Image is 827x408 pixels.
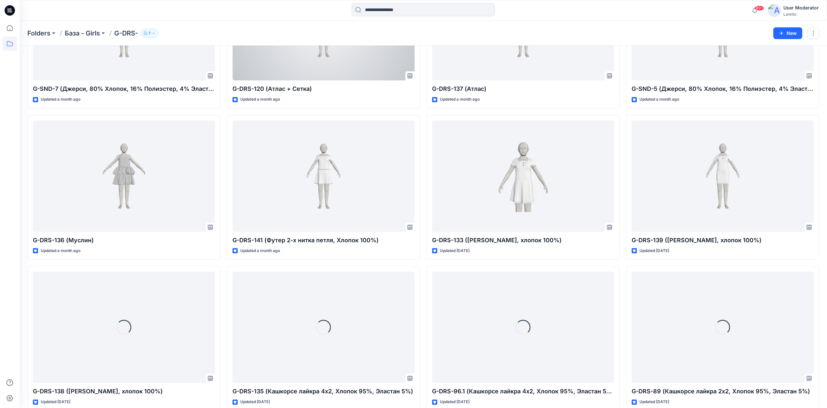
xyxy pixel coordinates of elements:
p: G-DRS-133 ([PERSON_NAME], хлопок 100%) [432,236,614,245]
p: Updated [DATE] [639,247,669,254]
span: 99+ [754,6,764,11]
a: G-DRS-136 (Муслин) [33,120,215,232]
p: Updated a month ago [240,247,280,254]
p: Updated [DATE] [440,399,470,405]
img: avatar [768,4,781,17]
p: G-DRS-141 (Футер 2-х нитка петля, Хлопок 100%) [232,236,414,245]
p: G-DRS-137 (Атлас) [432,84,614,93]
p: 1 [149,30,150,37]
p: Updated [DATE] [639,399,669,405]
p: G-DRS-138 ([PERSON_NAME], хлопок 100%) [33,387,215,396]
p: Updated a month ago [41,247,80,254]
a: G-DRS-139 (Пенье WFACE Пике, хлопок 100%) [632,120,814,232]
div: Laretto [783,12,819,17]
p: Updated [DATE] [41,399,70,405]
p: Updated a month ago [41,96,80,103]
a: G-DRS-133 (Пенье WFACE Пике, хлопок 100%) [432,120,614,232]
p: Updated [DATE] [440,247,470,254]
p: G-DRS-135 (Кашкорсе лайкра 4х2, Хлопок 95%, Эластан 5%) [232,387,414,396]
button: New [773,27,802,39]
div: User Moderator [783,4,819,12]
p: G-DRS-96.1 (Кашкорсе лайкра 4х2, Хлопок 95%, Эластан 5%) [432,387,614,396]
p: G-DRS-120 (Атлас + Сетка) [232,84,414,93]
p: Updated [DATE] [240,399,270,405]
p: G-DRS-139 ([PERSON_NAME], хлопок 100%) [632,236,814,245]
p: G-DRS-136 (Муслин) [33,236,215,245]
p: G-DRS-89 (Кашкорсе лайкра 2х2, Хлопок 95%, Эластан 5%) [632,387,814,396]
p: G-SND-7 (Джерси, 80% Хлопок, 16% Полиэстер, 4% Эластан) [33,84,215,93]
a: База - Girls [65,29,100,38]
p: Updated a month ago [639,96,679,103]
p: G-SND-5 (Джерси, 80% Хлопок, 16% Полиэстер, 4% Эластан) [632,84,814,93]
p: Updated a month ago [240,96,280,103]
p: G-DRS- [114,29,138,38]
p: Updated a month ago [440,96,480,103]
a: G-DRS-141 (Футер 2-х нитка петля, Хлопок 100%) [232,120,414,232]
a: Folders [27,29,50,38]
button: 1 [141,29,159,38]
